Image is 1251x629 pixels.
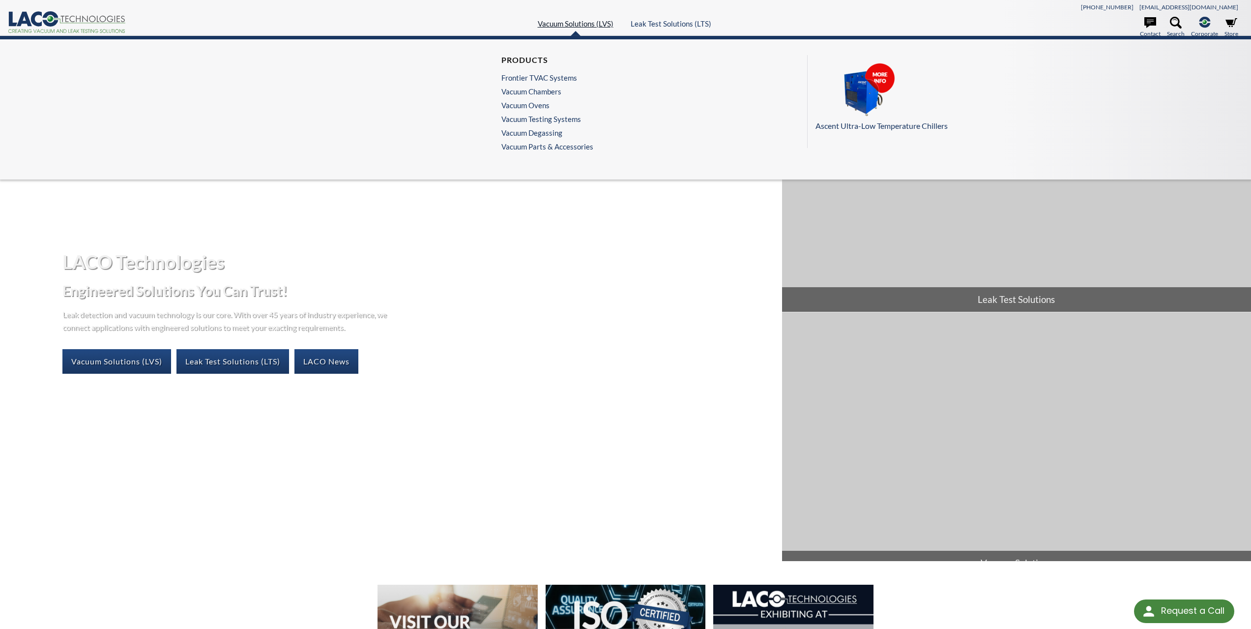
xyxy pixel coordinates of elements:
a: [PHONE_NUMBER] [1081,3,1134,11]
a: [EMAIL_ADDRESS][DOMAIN_NAME] [1139,3,1238,11]
a: Vacuum Solutions [782,312,1251,576]
a: Search [1167,17,1185,38]
a: Vacuum Parts & Accessories [501,142,593,151]
a: Vacuum Degassing [501,128,588,137]
a: Leak Test Solutions (LTS) [176,349,289,374]
a: LACO News [294,349,358,374]
a: Vacuum Solutions (LVS) [62,349,171,374]
a: Ascent Ultra-Low Temperature Chillers [815,63,1226,132]
div: Request a Call [1161,599,1224,622]
a: Vacuum Testing Systems [501,115,588,123]
a: Vacuum Chambers [501,87,588,96]
a: Leak Test Solutions [782,48,1251,312]
h2: Engineered Solutions You Can Trust! [62,282,774,300]
p: Ascent Ultra-Low Temperature Chillers [815,120,1145,132]
a: Contact [1140,17,1161,38]
h1: LACO Technologies [62,250,774,274]
a: Leak Test Solutions (LTS) [631,19,711,28]
span: Vacuum Solutions [782,551,1251,575]
img: round button [1141,603,1157,619]
div: Request a Call [1134,599,1234,623]
span: Corporate [1191,29,1218,38]
a: Store [1224,17,1238,38]
span: Leak Test Solutions [782,287,1251,312]
a: Vacuum Ovens [501,101,588,110]
p: Leak detection and vacuum technology is our core. With over 45 years of industry experience, we c... [62,308,392,333]
a: Frontier TVAC Systems [501,73,588,82]
h4: Products [501,55,588,65]
img: Ascent_Chillers_Pods__LVS_.png [815,63,914,118]
a: Vacuum Solutions (LVS) [538,19,613,28]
